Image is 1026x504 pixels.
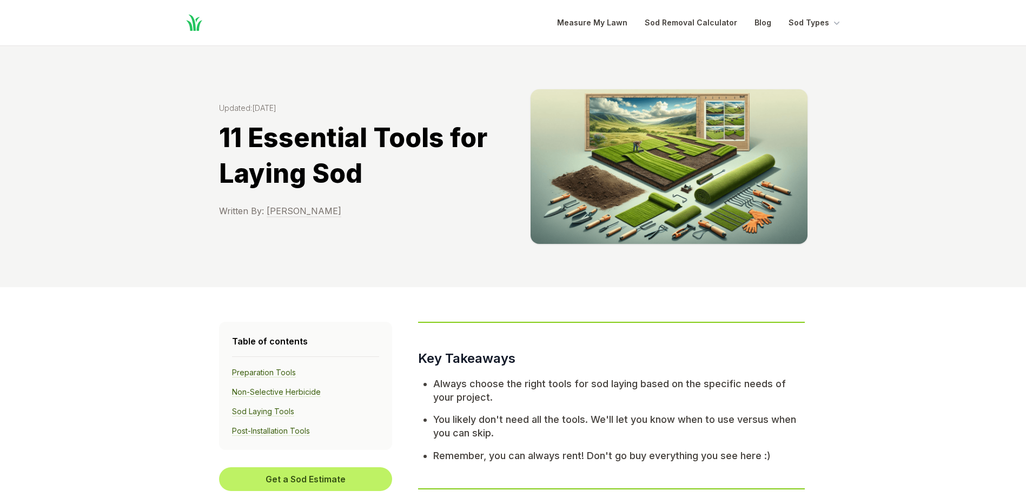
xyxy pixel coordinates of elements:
[557,16,627,29] a: Measure My Lawn
[232,407,294,416] a: Sod Laying Tools
[433,413,805,440] p: You likely don't need all the tools. We'll let you know when to use versus when you can skip.
[219,467,392,491] button: Get a Sod Estimate
[267,205,341,217] span: [PERSON_NAME]
[433,377,805,404] p: Always choose the right tools for sod laying based on the specific needs of your project.
[789,16,842,29] button: Sod Types
[418,322,805,368] h3: Key Takeaways
[645,16,737,29] a: Sod Removal Calculator
[232,368,296,377] a: Preparation Tools
[433,449,805,462] p: Remember, you can always rent! Don't go buy everything you see here :)
[232,426,310,436] a: Post-Installation Tools
[754,16,771,29] a: Blog
[531,89,807,244] img: Article hero image
[232,335,379,348] h4: Table of contents
[219,103,513,114] time: Updated: [DATE]
[232,387,321,397] a: Non-Selective Herbicide
[219,204,341,217] a: Written By: [PERSON_NAME]
[219,120,513,191] h1: 11 Essential Tools for Laying Sod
